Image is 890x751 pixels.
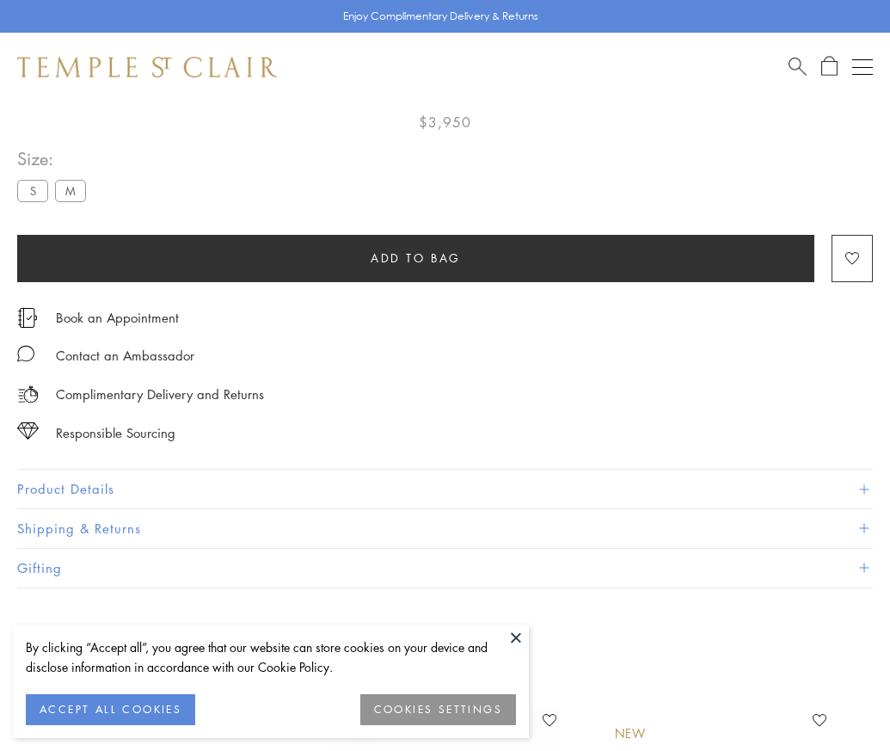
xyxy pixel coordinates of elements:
label: S [17,180,48,201]
div: Contact an Ambassador [56,345,194,366]
img: icon_appointment.svg [17,308,38,328]
button: ACCEPT ALL COOKIES [26,694,195,725]
a: Open Shopping Bag [821,56,838,77]
button: COOKIES SETTINGS [360,694,516,725]
button: Product Details [17,470,873,508]
p: Complimentary Delivery and Returns [56,384,264,405]
img: icon_sourcing.svg [17,422,39,440]
label: M [55,180,86,201]
button: Gifting [17,549,873,588]
div: By clicking “Accept all”, you agree that our website can store cookies on your device and disclos... [26,637,516,677]
img: Temple St. Clair [17,57,277,77]
div: Responsible Sourcing [56,422,175,444]
button: Shipping & Returns [17,509,873,548]
a: Book an Appointment [56,308,179,327]
img: MessageIcon-01_2.svg [17,345,34,362]
button: Open navigation [852,57,873,77]
span: Size: [17,145,93,173]
span: $3,950 [419,111,471,133]
button: Add to bag [17,235,814,282]
p: Enjoy Complimentary Delivery & Returns [343,8,538,25]
div: New [615,724,646,743]
a: Search [789,56,807,77]
span: Add to bag [371,249,461,268]
img: icon_delivery.svg [17,384,39,405]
